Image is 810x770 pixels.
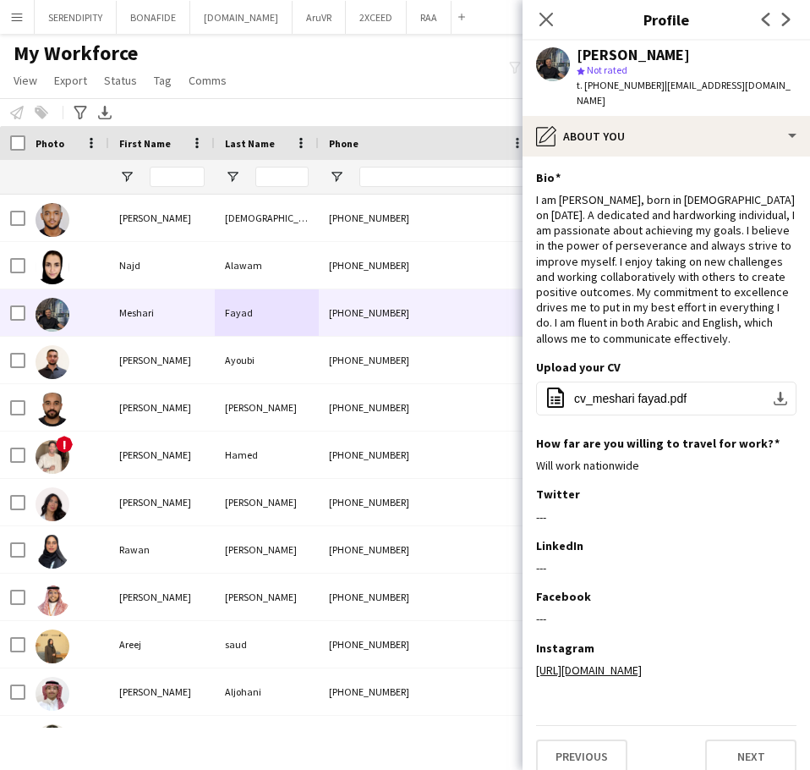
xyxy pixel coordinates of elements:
[577,79,665,91] span: t. [PHONE_NUMBER]
[319,479,535,525] div: [PHONE_NUMBER]
[36,137,64,150] span: Photo
[109,479,215,525] div: [PERSON_NAME]
[147,69,178,91] a: Tag
[14,73,37,88] span: View
[319,432,535,478] div: [PHONE_NUMBER]
[523,8,810,30] h3: Profile
[109,337,215,383] div: [PERSON_NAME]
[319,574,535,620] div: [PHONE_NUMBER]
[215,668,319,715] div: Aljohani
[36,203,69,237] img: Abdurahman Musa
[536,192,796,346] div: I am [PERSON_NAME], born in [DEMOGRAPHIC_DATA] on [DATE]. A dedicated and hardworking individual,...
[359,167,525,187] input: Phone Filter Input
[36,440,69,474] img: Mohamed Hamed
[95,102,115,123] app-action-btn: Export XLSX
[215,289,319,336] div: Fayad
[36,582,69,616] img: Abdulrahman Salah
[215,337,319,383] div: Ayoubi
[36,250,69,284] img: Najd Alawam
[536,589,591,604] h3: Facebook
[536,509,796,525] div: ---
[574,392,687,405] span: cv_meshari fayad.pdf
[346,1,407,34] button: 2XCEED
[36,487,69,521] img: Jana Maher
[109,195,215,241] div: [PERSON_NAME]
[319,526,535,573] div: [PHONE_NUMBER]
[536,611,796,626] div: ---
[36,630,69,663] img: Areej saud
[536,170,561,185] h3: Bio
[215,384,319,431] div: [PERSON_NAME]
[117,1,190,34] button: BONAFIDE
[319,668,535,715] div: [PHONE_NUMBER]
[97,69,144,91] a: Status
[536,641,594,656] h3: Instagram
[329,169,344,184] button: Open Filter Menu
[536,360,621,375] h3: Upload your CV
[109,432,215,478] div: [PERSON_NAME]
[109,668,215,715] div: [PERSON_NAME]
[536,487,580,502] h3: Twitter
[119,169,134,184] button: Open Filter Menu
[104,73,137,88] span: Status
[523,116,810,157] div: About you
[319,621,535,668] div: [PHONE_NUMBER]
[36,677,69,711] img: Ibrahim Aljohani
[319,195,535,241] div: [PHONE_NUMBER]
[109,242,215,289] div: Najd
[215,526,319,573] div: [PERSON_NAME]
[109,289,215,336] div: Meshari
[215,621,319,668] div: saud
[109,621,215,668] div: Areej
[182,69,233,91] a: Comms
[35,1,117,34] button: SERENDIPITY
[36,724,69,758] img: Mada Aljafar
[56,436,73,453] span: !
[154,73,172,88] span: Tag
[319,384,535,431] div: [PHONE_NUMBER]
[14,41,138,66] span: My Workforce
[225,137,275,150] span: Last Name
[319,242,535,289] div: [PHONE_NUMBER]
[109,384,215,431] div: [PERSON_NAME]
[255,167,309,187] input: Last Name Filter Input
[70,102,90,123] app-action-btn: Advanced filters
[215,242,319,289] div: Alawam
[189,73,227,88] span: Comms
[407,1,452,34] button: RAA
[293,1,346,34] button: AruVR
[536,538,583,553] h3: LinkedIn
[109,526,215,573] div: Rawan
[7,69,44,91] a: View
[215,716,319,762] div: Aljafar
[36,535,69,569] img: Rawan Omar
[109,574,215,620] div: [PERSON_NAME]
[225,169,240,184] button: Open Filter Menu
[536,382,796,415] button: cv_meshari fayad.pdf
[215,195,319,241] div: [DEMOGRAPHIC_DATA]
[319,289,535,336] div: [PHONE_NUMBER]
[54,73,87,88] span: Export
[119,137,171,150] span: First Name
[215,479,319,525] div: [PERSON_NAME]
[577,47,690,63] div: [PERSON_NAME]
[36,298,69,332] img: Meshari Fayad
[536,663,642,678] a: [URL][DOMAIN_NAME]
[577,79,791,107] span: | [EMAIL_ADDRESS][DOMAIN_NAME]
[536,560,796,575] div: ---
[150,167,205,187] input: First Name Filter Input
[319,716,535,762] div: [PHONE_NUMBER]
[536,436,780,451] h3: How far are you willing to travel for work?
[190,1,293,34] button: [DOMAIN_NAME]
[215,432,319,478] div: Hamed
[536,458,796,473] div: Will work nationwide
[587,63,627,76] span: Not rated
[319,337,535,383] div: [PHONE_NUMBER]
[47,69,94,91] a: Export
[36,393,69,426] img: Mohamed elmarrdi Mohamed mahmoud
[215,574,319,620] div: [PERSON_NAME]
[109,716,215,762] div: Mada
[329,137,358,150] span: Phone
[36,345,69,379] img: Mohamad Ayoubi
